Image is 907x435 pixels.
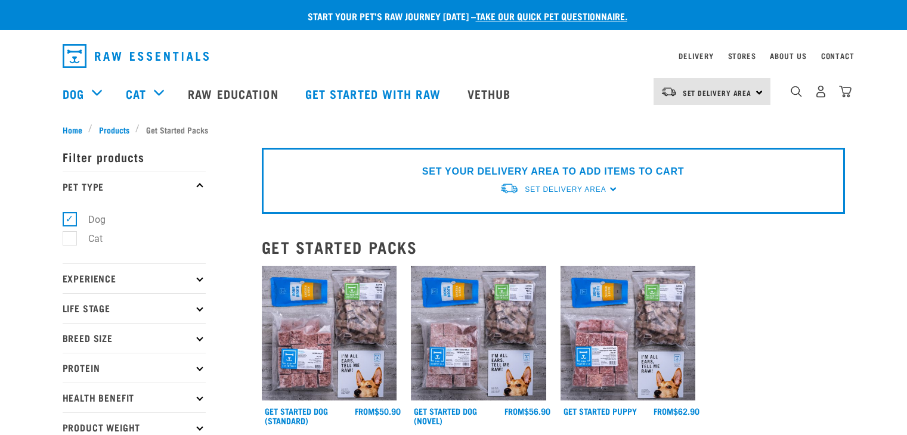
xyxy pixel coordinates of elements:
a: Dog [63,85,84,102]
div: $56.90 [504,406,550,416]
span: FROM [355,409,374,413]
p: Life Stage [63,293,206,323]
img: Raw Essentials Logo [63,44,209,68]
span: FROM [504,409,524,413]
h2: Get Started Packs [262,238,845,256]
a: Vethub [456,70,526,117]
a: Get started with Raw [293,70,456,117]
p: Pet Type [63,172,206,201]
p: SET YOUR DELIVERY AREA TO ADD ITEMS TO CART [422,164,684,179]
span: FROM [654,409,673,413]
img: van-moving.png [500,182,519,195]
p: Protein [63,353,206,383]
div: $50.90 [355,406,401,416]
img: NPS Puppy Update [561,266,696,401]
span: Set Delivery Area [683,91,752,95]
div: $62.90 [654,406,699,416]
p: Filter products [63,142,206,172]
label: Cat [69,231,107,246]
img: NSP Dog Novel Update [411,266,546,401]
a: Home [63,123,89,136]
a: Get Started Dog (Novel) [414,409,477,422]
span: Products [99,123,129,136]
nav: dropdown navigation [53,39,855,73]
img: user.png [815,85,827,98]
span: Set Delivery Area [525,185,606,194]
a: Stores [728,54,756,58]
img: home-icon-1@2x.png [791,86,802,97]
p: Experience [63,263,206,293]
span: Home [63,123,82,136]
a: About Us [770,54,806,58]
p: Breed Size [63,323,206,353]
label: Dog [69,212,110,227]
a: Delivery [679,54,713,58]
a: Products [92,123,135,136]
p: Health Benefit [63,383,206,412]
a: Contact [821,54,855,58]
nav: breadcrumbs [63,123,845,136]
a: Get Started Puppy [564,409,637,413]
a: Cat [126,85,146,102]
a: Raw Education [176,70,293,117]
img: home-icon@2x.png [839,85,852,98]
img: van-moving.png [661,86,677,97]
a: Get Started Dog (Standard) [265,409,328,422]
a: take our quick pet questionnaire. [476,13,627,18]
img: NSP Dog Standard Update [262,266,397,401]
